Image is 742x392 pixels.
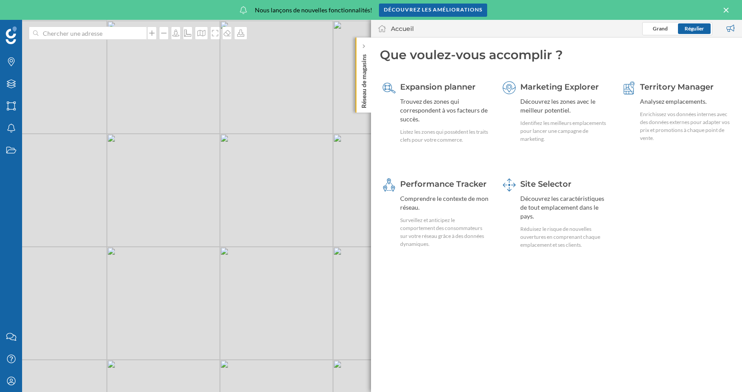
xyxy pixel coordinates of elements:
div: Analysez emplacements. [640,97,731,106]
div: Listez les zones qui possèdent les traits clefs pour votre commerce. [400,128,491,144]
div: Surveillez et anticipez le comportement des consommateurs sur votre réseau grâce à des données dy... [400,216,491,248]
div: Accueil [391,24,414,33]
span: Nous lançons de nouvelles fonctionnalités! [255,6,372,15]
div: Comprendre le contexte de mon réseau. [400,194,491,212]
span: Marketing Explorer [520,82,599,92]
span: Support [19,6,50,14]
div: Découvrez les zones avec le meilleur potentiel. [520,97,611,115]
div: Enrichissez vos données internes avec des données externes pour adapter vos prix et promotions à ... [640,110,731,142]
span: Territory Manager [640,82,714,92]
span: Performance Tracker [400,179,487,189]
img: Logo Geoblink [6,26,17,44]
div: Trouvez des zones qui correspondent à vos facteurs de succès. [400,97,491,124]
img: explorer.svg [503,81,516,94]
img: search-areas.svg [382,81,396,94]
span: Expansion planner [400,82,476,92]
div: Découvrez les caractéristiques de tout emplacement dans le pays. [520,194,611,221]
div: Identifiez les meilleurs emplacements pour lancer une campagne de marketing. [520,119,611,143]
p: Réseau de magasins [360,51,368,108]
div: Réduisez le risque de nouvelles ouvertures en comprenant chaque emplacement et ses clients. [520,225,611,249]
div: Que voulez-vous accomplir ? [380,46,733,63]
span: Régulier [685,25,704,32]
span: Grand [653,25,668,32]
img: territory-manager.svg [622,81,636,94]
span: Site Selector [520,179,572,189]
img: dashboards-manager.svg [503,178,516,192]
img: monitoring-360.svg [382,178,396,192]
